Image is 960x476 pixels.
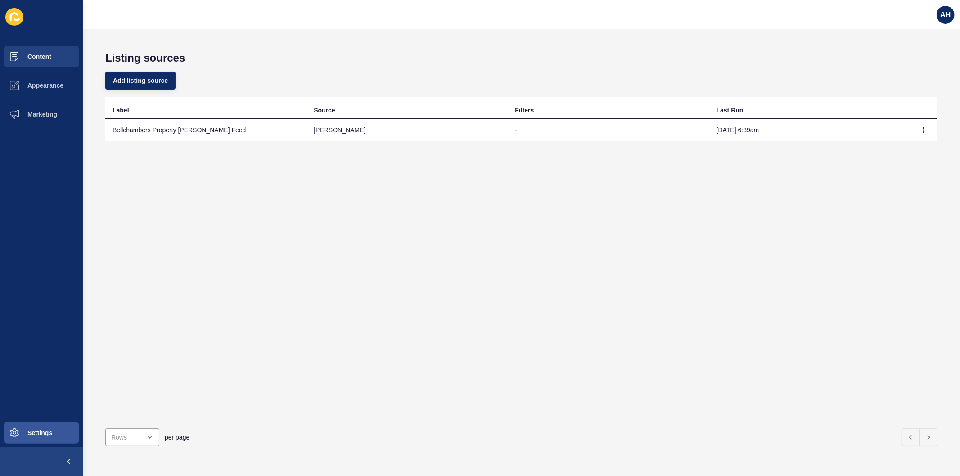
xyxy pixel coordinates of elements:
[113,76,168,85] span: Add listing source
[717,106,744,115] div: Last Run
[105,119,306,141] td: Bellchambers Property [PERSON_NAME] Feed
[940,10,951,19] span: AH
[105,52,937,64] h1: Listing sources
[113,106,129,115] div: Label
[105,72,176,90] button: Add listing source
[105,428,159,446] div: open menu
[515,106,534,115] div: Filters
[508,119,709,141] td: -
[165,433,189,442] span: per page
[314,106,335,115] div: Source
[709,119,910,141] td: [DATE] 6:39am
[306,119,508,141] td: [PERSON_NAME]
